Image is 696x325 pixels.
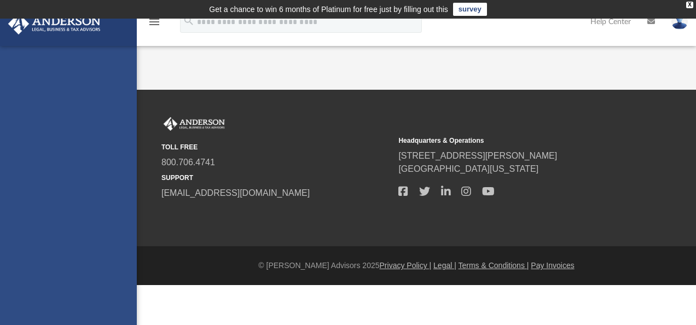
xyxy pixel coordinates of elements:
div: © [PERSON_NAME] Advisors 2025 [137,260,696,271]
a: [GEOGRAPHIC_DATA][US_STATE] [398,164,538,173]
a: Privacy Policy | [380,261,432,270]
small: SUPPORT [161,173,391,183]
div: Get a chance to win 6 months of Platinum for free just by filling out this [209,3,448,16]
div: close [686,2,693,8]
small: Headquarters & Operations [398,136,628,146]
img: Anderson Advisors Platinum Portal [5,13,104,34]
a: [EMAIL_ADDRESS][DOMAIN_NAME] [161,188,310,198]
i: menu [148,15,161,28]
a: [STREET_ADDRESS][PERSON_NAME] [398,151,557,160]
a: Terms & Conditions | [459,261,529,270]
small: TOLL FREE [161,142,391,152]
i: search [183,15,195,27]
a: 800.706.4741 [161,158,215,167]
a: Pay Invoices [531,261,574,270]
a: Legal | [433,261,456,270]
img: User Pic [671,14,688,30]
img: Anderson Advisors Platinum Portal [161,117,227,131]
a: survey [453,3,487,16]
a: menu [148,21,161,28]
